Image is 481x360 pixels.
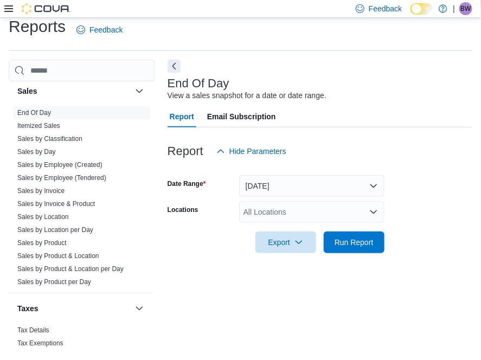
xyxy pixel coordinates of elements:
[168,145,203,158] h3: Report
[460,2,471,15] span: BW
[17,239,67,247] span: Sales by Product
[9,16,66,37] h1: Reports
[369,3,402,14] span: Feedback
[17,147,56,156] span: Sales by Day
[133,85,146,98] button: Sales
[168,90,326,101] div: View a sales snapshot for a date or date range.
[168,205,198,214] label: Locations
[17,213,69,221] span: Sales by Location
[17,239,67,247] a: Sales by Product
[170,106,194,127] span: Report
[17,265,124,273] a: Sales by Product & Location per Day
[17,135,82,143] a: Sales by Classification
[17,278,91,286] a: Sales by Product per Day
[17,226,93,234] a: Sales by Location per Day
[239,175,384,197] button: [DATE]
[324,232,384,253] button: Run Report
[335,237,374,248] span: Run Report
[459,2,472,15] div: Blaze Willett
[17,187,65,195] a: Sales by Invoice
[17,339,63,347] a: Tax Exemptions
[17,134,82,143] span: Sales by Classification
[262,232,310,253] span: Export
[72,19,127,41] a: Feedback
[17,226,93,234] span: Sales by Location per Day
[168,60,181,73] button: Next
[17,303,131,314] button: Taxes
[17,187,65,195] span: Sales by Invoice
[17,160,102,169] span: Sales by Employee (Created)
[17,86,37,97] h3: Sales
[17,108,51,117] span: End Of Day
[22,3,70,14] img: Cova
[133,302,146,315] button: Taxes
[411,3,433,15] input: Dark Mode
[9,106,155,293] div: Sales
[17,174,106,182] a: Sales by Employee (Tendered)
[229,146,286,157] span: Hide Parameters
[17,109,51,117] a: End Of Day
[17,173,106,182] span: Sales by Employee (Tendered)
[453,2,455,15] p: |
[17,213,69,221] a: Sales by Location
[17,121,60,130] span: Itemized Sales
[207,106,276,127] span: Email Subscription
[212,140,291,162] button: Hide Parameters
[17,303,39,314] h3: Taxes
[17,161,102,169] a: Sales by Employee (Created)
[168,77,229,90] h3: End Of Day
[17,148,56,156] a: Sales by Day
[89,24,123,35] span: Feedback
[17,252,99,260] a: Sales by Product & Location
[17,200,95,208] span: Sales by Invoice & Product
[17,200,95,208] a: Sales by Invoice & Product
[9,324,155,354] div: Taxes
[17,326,49,334] a: Tax Details
[17,86,131,97] button: Sales
[255,232,316,253] button: Export
[369,208,378,216] button: Open list of options
[168,179,206,188] label: Date Range
[17,122,60,130] a: Itemized Sales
